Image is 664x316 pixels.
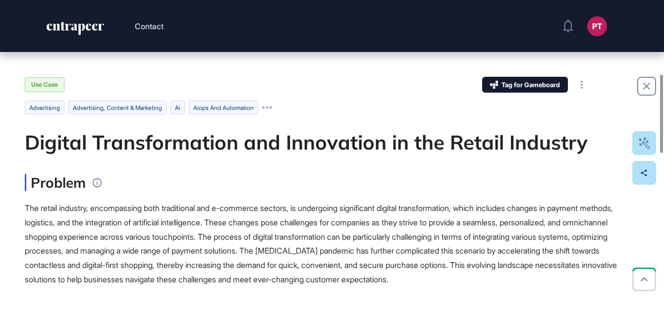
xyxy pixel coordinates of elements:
[25,101,64,114] li: advertising
[25,77,64,92] div: Use Case
[587,16,607,36] button: PT
[46,22,105,39] a: entrapeer-logo
[25,174,86,191] h3: Problem
[25,130,639,154] div: Digital Transformation and Innovation in the Retail Industry
[25,203,617,284] span: The retail industry, encompassing both traditional and e-commerce sectors, is undergoing signific...
[501,82,560,88] span: Tag for Gameboard
[135,20,164,33] button: Contact
[68,101,166,114] li: advertising, content & marketing
[170,101,185,114] li: ai
[189,101,258,114] li: aiops and automation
